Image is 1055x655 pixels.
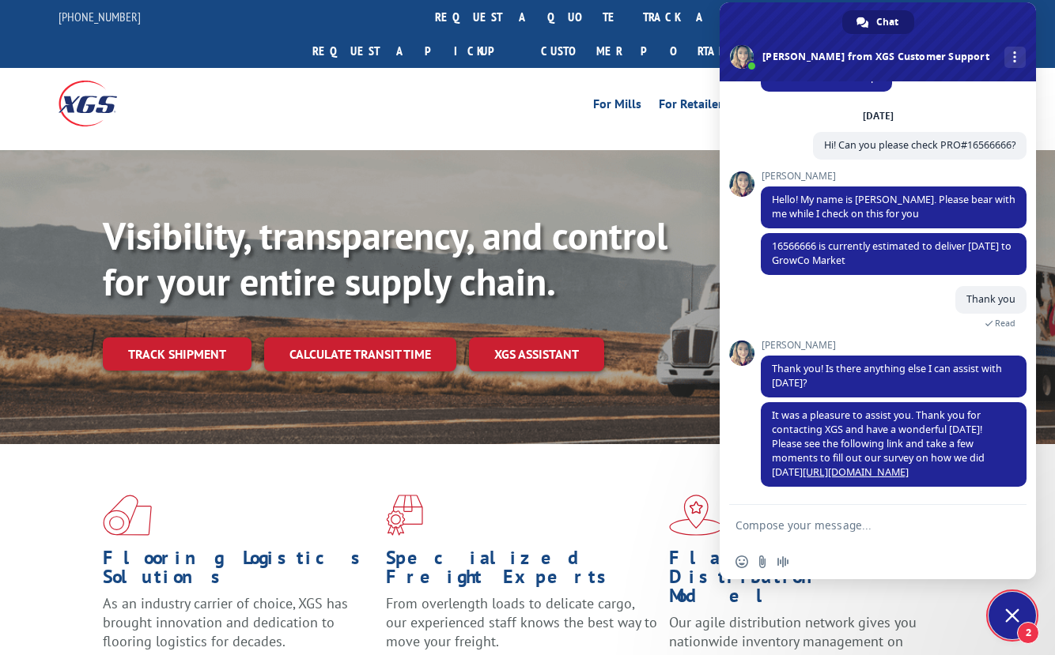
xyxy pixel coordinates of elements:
span: Hello! My name is [PERSON_NAME]. Please bear with me while I check on this for you [772,193,1015,220]
a: Customer Portal [529,34,735,68]
span: Thank you! Is there anything else I can assist with [DATE]? [772,362,1002,390]
div: Close chat [989,592,1036,639]
b: Visibility, transparency, and control for your entire supply chain. [103,211,667,306]
span: Thank you [966,292,1015,306]
a: [PHONE_NUMBER] [59,9,141,24]
a: [URL][DOMAIN_NAME] [803,465,909,479]
div: Chat [842,10,914,34]
textarea: Compose your message... [735,518,985,533]
a: For Mills [593,98,641,115]
img: xgs-icon-flagship-distribution-model-red [669,495,724,536]
img: xgs-icon-focused-on-flooring-red [386,495,423,536]
a: XGS ASSISTANT [469,337,604,371]
span: 2 [1017,622,1039,644]
span: Insert an emoji [735,555,748,568]
a: Track shipment [103,337,251,371]
span: Audio message [777,555,789,568]
h1: Flagship Distribution Model [669,548,940,613]
h1: Flooring Logistics Solutions [103,548,374,594]
div: [DATE] [863,111,894,121]
span: Hi! Can you please check PRO#16566666? [824,138,1015,152]
div: More channels [1004,47,1026,68]
a: Calculate transit time [264,337,456,371]
span: Chat [876,10,898,34]
span: As an industry carrier of choice, XGS has brought innovation and dedication to flooring logistics... [103,594,348,650]
span: [PERSON_NAME] [761,171,1027,182]
h1: Specialized Freight Experts [386,548,657,594]
a: Request a pickup [301,34,529,68]
a: For Retailers [659,98,728,115]
img: xgs-icon-total-supply-chain-intelligence-red [103,495,152,536]
span: Send a file [756,555,769,568]
span: It was a pleasure to assist you. Thank you for contacting XGS and have a wonderful [DATE]! Please... [772,408,985,479]
span: 16566666 is currently estimated to deliver [DATE] to GrowCo Market [772,239,1012,267]
span: [PERSON_NAME] [761,340,1027,351]
span: Read [995,318,1015,329]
